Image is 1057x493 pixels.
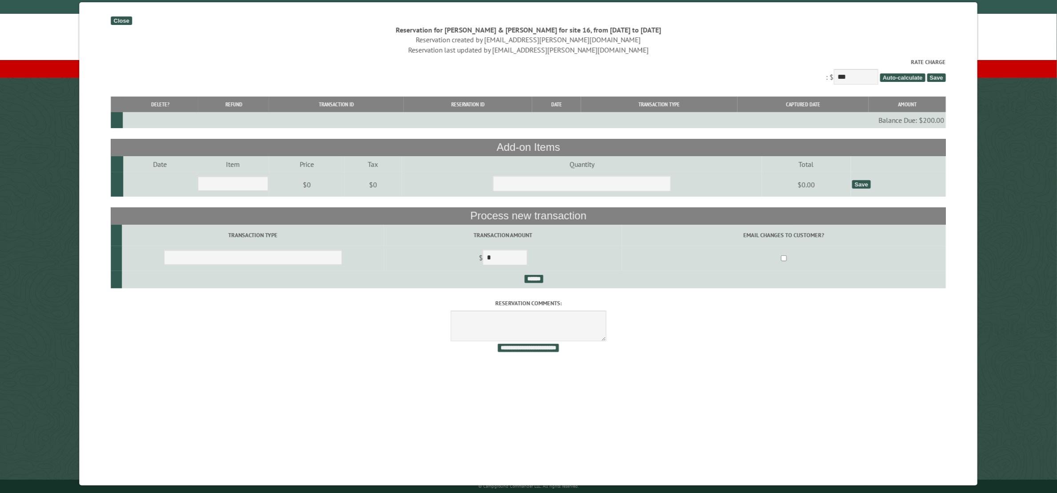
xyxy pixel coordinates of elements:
[111,299,946,307] label: Reservation comments:
[111,45,946,55] div: Reservation last updated by [EMAIL_ADDRESS][PERSON_NAME][DOMAIN_NAME]
[869,97,946,112] th: Amount
[269,156,344,172] td: Price
[404,97,532,112] th: Reservation ID
[196,156,269,172] td: Item
[124,231,383,239] label: Transaction Type
[198,97,269,112] th: Refund
[111,25,946,35] div: Reservation for [PERSON_NAME] & [PERSON_NAME] for site 16, from [DATE] to [DATE]
[111,35,946,44] div: Reservation created by [EMAIL_ADDRESS][PERSON_NAME][DOMAIN_NAME]
[111,16,132,25] div: Close
[111,139,946,156] th: Add-on Items
[852,180,871,189] div: Save
[123,112,946,128] td: Balance Due: $200.00
[344,172,402,197] td: $0
[737,97,869,112] th: Captured Date
[532,97,581,112] th: Date
[762,156,851,172] td: Total
[624,231,945,239] label: Email changes to customer?
[111,207,946,224] th: Process new transaction
[124,156,196,172] td: Date
[402,156,762,172] td: Quantity
[269,97,404,112] th: Transaction ID
[111,58,946,87] div: : $
[269,172,344,197] td: $0
[385,231,621,239] label: Transaction Amount
[762,172,851,197] td: $0.00
[581,97,738,112] th: Transaction Type
[123,97,198,112] th: Delete?
[111,58,946,66] label: Rate Charge
[344,156,402,172] td: Tax
[927,73,946,82] span: Save
[478,483,579,489] small: © Campground Commander LLC. All rights reserved.
[384,246,622,271] td: $
[880,73,925,82] span: Auto-calculate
